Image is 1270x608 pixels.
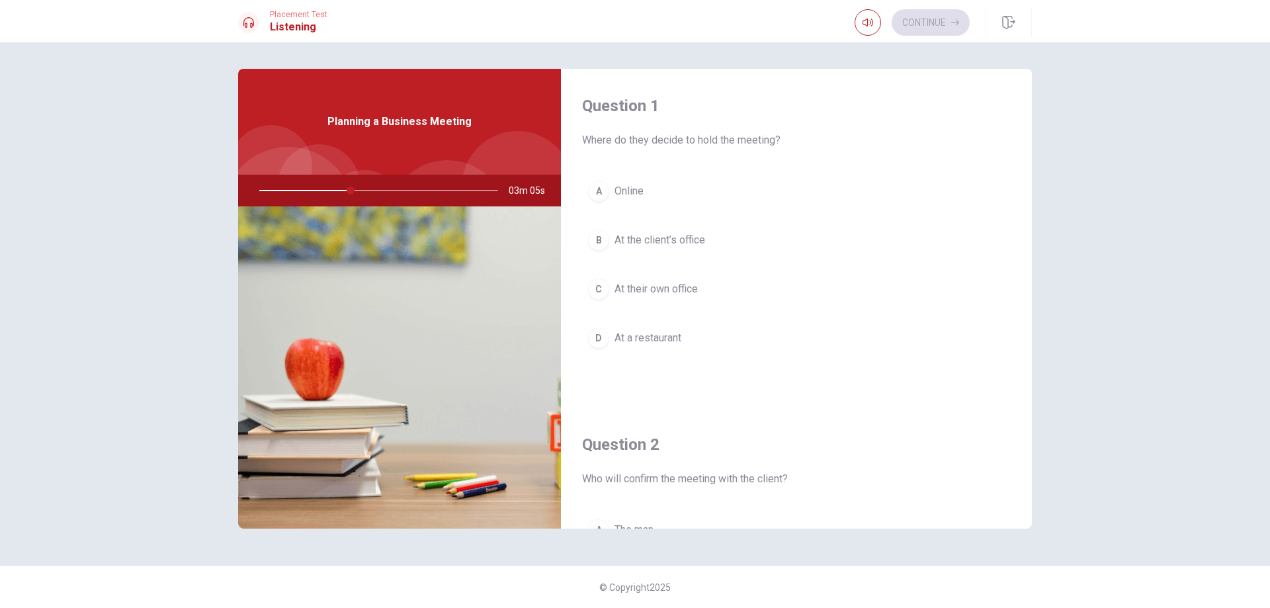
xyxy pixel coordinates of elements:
[270,10,327,19] span: Placement Test
[588,230,609,251] div: B
[614,281,698,297] span: At their own office
[582,132,1011,148] span: Where do they decide to hold the meeting?
[588,279,609,300] div: C
[582,175,1011,208] button: AOnline
[327,114,472,130] span: Planning a Business Meeting
[270,19,327,35] h1: Listening
[509,175,556,206] span: 03m 05s
[582,322,1011,355] button: DAt a restaurant
[614,183,644,199] span: Online
[588,327,609,349] div: D
[582,95,1011,116] h4: Question 1
[582,471,1011,487] span: Who will confirm the meeting with the client?
[582,273,1011,306] button: CAt their own office
[582,224,1011,257] button: BAt the client’s office
[588,181,609,202] div: A
[582,434,1011,455] h4: Question 2
[614,232,705,248] span: At the client’s office
[238,206,561,529] img: Planning a Business Meeting
[588,519,609,541] div: A
[582,513,1011,546] button: AThe man
[614,522,654,538] span: The man
[614,330,681,346] span: At a restaurant
[599,582,671,593] span: © Copyright 2025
